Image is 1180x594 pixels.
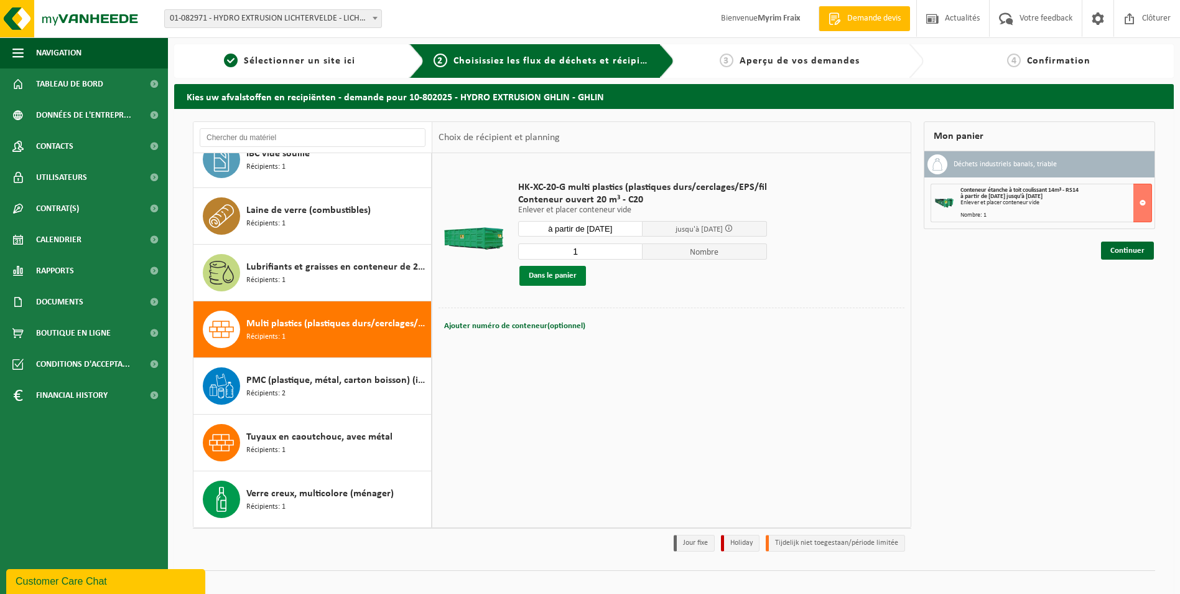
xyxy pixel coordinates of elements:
div: Enlever et placer conteneur vide [960,200,1151,206]
span: Documents [36,286,83,318]
a: 1Sélectionner un site ici [180,54,399,68]
input: Sélectionnez date [518,221,643,237]
li: Holiday [721,535,760,552]
span: Utilisateurs [36,162,87,193]
span: Conteneur ouvert 20 m³ - C20 [518,194,767,206]
strong: Myrim Fraix [758,14,800,23]
span: 01-082971 - HYDRO EXTRUSION LICHTERVELDE - LICHTERVELDE [164,9,382,28]
span: Sélectionner un site ici [244,56,355,66]
iframe: chat widget [6,567,208,594]
button: PMC (plastique, métal, carton boisson) (industriel) Récipients: 2 [193,358,432,415]
div: Nombre: 1 [960,212,1151,219]
button: Lubrifiants et graisses en conteneur de 200 litres Récipients: 1 [193,245,432,301]
span: Multi plastics (plastiques durs/cerclages/EPS/film naturel/film mélange/PMC) [246,316,428,331]
span: Boutique en ligne [36,318,111,349]
span: Financial History [36,380,108,411]
span: Contrat(s) [36,193,79,224]
span: Contacts [36,131,73,162]
span: Demande devis [844,12,904,25]
input: Chercher du matériel [200,128,425,147]
span: Nombre [643,243,767,260]
h3: Déchets industriels banals, triable [954,154,1057,174]
button: Ajouter numéro de conteneur(optionnel) [443,318,587,335]
span: PMC (plastique, métal, carton boisson) (industriel) [246,373,428,388]
button: Laine de verre (combustibles) Récipients: 1 [193,188,432,245]
span: Récipients: 1 [246,501,286,513]
span: Récipients: 1 [246,275,286,286]
div: Mon panier [924,121,1155,151]
span: 01-082971 - HYDRO EXTRUSION LICHTERVELDE - LICHTERVELDE [165,10,381,27]
span: Tableau de bord [36,68,103,100]
span: Récipients: 1 [246,331,286,343]
button: Multi plastics (plastiques durs/cerclages/EPS/film naturel/film mélange/PMC) Récipients: 1 [193,301,432,358]
h2: Kies uw afvalstoffen en recipiënten - demande pour 10-802025 - HYDRO EXTRUSION GHLIN - GHLIN [174,84,1174,108]
span: Récipients: 2 [246,388,286,400]
a: Demande devis [819,6,910,31]
span: Conditions d'accepta... [36,349,130,380]
span: Récipients: 1 [246,445,286,456]
span: Récipients: 1 [246,218,286,230]
button: Tuyaux en caoutchouc, avec métal Récipients: 1 [193,415,432,471]
span: Calendrier [36,224,81,255]
span: Ajouter numéro de conteneur(optionnel) [444,322,585,330]
span: Données de l'entrepr... [36,100,131,131]
span: IBC vide souillé [246,146,310,161]
span: 1 [224,54,238,67]
span: 2 [434,54,447,67]
span: Conteneur étanche à toit coulissant 14m³ - RS14 [960,187,1079,194]
span: 4 [1007,54,1021,67]
span: 3 [720,54,733,67]
p: Enlever et placer conteneur vide [518,206,767,215]
a: Continuer [1101,242,1154,260]
span: Récipients: 1 [246,161,286,173]
button: Dans le panier [519,266,586,286]
span: jusqu'à [DATE] [676,225,723,233]
span: Laine de verre (combustibles) [246,203,371,218]
button: IBC vide souillé Récipients: 1 [193,131,432,188]
span: Rapports [36,255,74,286]
span: Confirmation [1027,56,1090,66]
span: Navigation [36,37,81,68]
span: Lubrifiants et graisses en conteneur de 200 litres [246,260,428,275]
span: Aperçu de vos demandes [740,56,860,66]
span: HK-XC-20-G multi plastics (plastiques durs/cerclages/EPS/fil [518,181,767,194]
strong: à partir de [DATE] jusqu'à [DATE] [960,193,1043,200]
span: Verre creux, multicolore (ménager) [246,486,394,501]
div: Choix de récipient et planning [432,122,566,153]
span: Tuyaux en caoutchouc, avec métal [246,430,393,445]
li: Tijdelijk niet toegestaan/période limitée [766,535,905,552]
li: Jour fixe [674,535,715,552]
span: Choisissiez les flux de déchets et récipients [453,56,661,66]
button: Verre creux, multicolore (ménager) Récipients: 1 [193,471,432,527]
